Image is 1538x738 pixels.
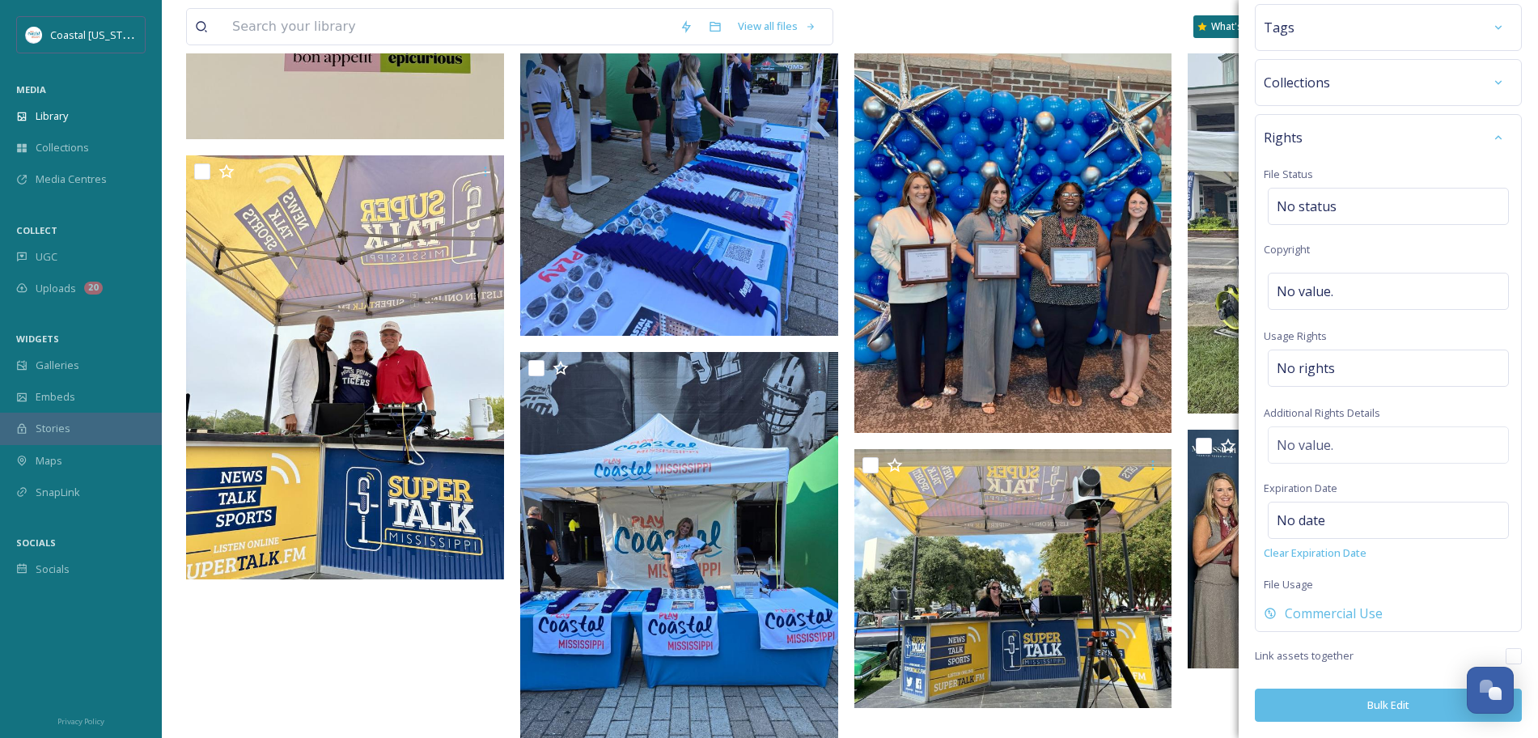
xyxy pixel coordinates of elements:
[1264,545,1366,560] span: Clear Expiration Date
[50,27,143,42] span: Coastal [US_STATE]
[1467,667,1514,714] button: Open Chat
[36,249,57,265] span: UGC
[224,9,672,45] input: Search your library
[730,11,824,42] a: View all files
[1264,329,1327,343] span: Usage Rights
[1255,689,1522,722] button: Bulk Edit
[1264,242,1310,257] span: Copyright
[36,389,75,405] span: Embeds
[854,449,1172,709] img: supertalk3.jpg
[57,710,104,730] a: Privacy Policy
[1193,15,1274,38] a: What's New
[36,140,89,155] span: Collections
[16,224,57,236] span: COLLECT
[84,282,103,295] div: 20
[1277,435,1333,455] span: No value.
[1255,648,1354,664] span: Link assets together
[36,358,79,373] span: Galleries
[36,108,68,124] span: Library
[26,27,42,43] img: download%20%281%29.jpeg
[1277,358,1335,378] span: No rights
[36,562,70,577] span: Socials
[57,716,104,727] span: Privacy Policy
[16,537,56,549] span: SOCIALS
[186,155,504,579] img: supertalk2.jpg
[1264,481,1337,495] span: Expiration Date
[16,83,46,95] span: MEDIA
[1264,18,1294,37] span: Tags
[36,453,62,469] span: Maps
[854,9,1172,433] img: Image (4).jpg
[1277,282,1333,301] span: No value.
[1188,430,1506,668] img: governorsawards.jpg
[36,485,80,500] span: SnapLink
[1264,73,1330,92] span: Collections
[1264,405,1380,420] span: Additional Rights Details
[1277,511,1325,530] span: No date
[1264,167,1313,181] span: File Status
[36,172,107,187] span: Media Centres
[36,421,70,436] span: Stories
[1264,128,1303,147] span: Rights
[16,333,59,345] span: WIDGETS
[1285,604,1383,623] span: Commercial Use
[1264,577,1313,592] span: File Usage
[36,281,76,296] span: Uploads
[1277,197,1337,216] span: No status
